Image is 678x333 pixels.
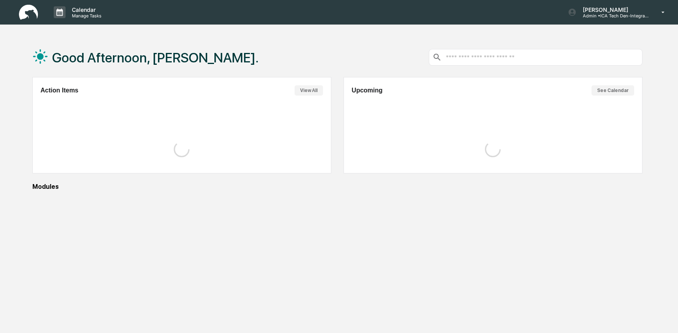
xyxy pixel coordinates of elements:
[32,183,642,190] div: Modules
[295,85,323,96] button: View All
[66,13,105,19] p: Manage Tasks
[577,6,650,13] p: [PERSON_NAME]
[577,13,650,19] p: Admin • ICA Tech Den-Integrated Compliance Advisors
[19,5,38,20] img: logo
[66,6,105,13] p: Calendar
[352,87,383,94] h2: Upcoming
[41,87,79,94] h2: Action Items
[592,85,634,96] button: See Calendar
[52,50,259,66] h1: Good Afternoon, [PERSON_NAME].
